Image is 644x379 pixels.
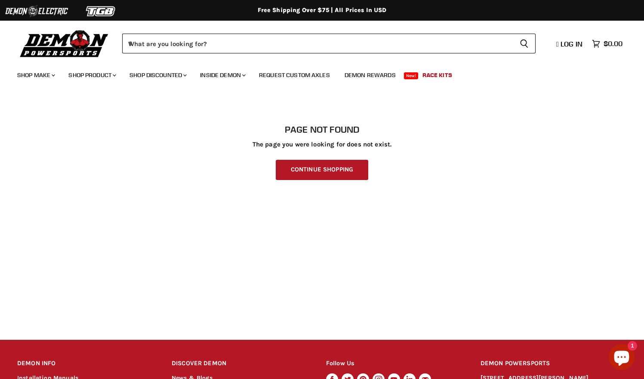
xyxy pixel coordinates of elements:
a: Log in [552,40,588,48]
img: Demon Electric Logo 2 [4,3,69,19]
span: Log in [561,40,582,48]
h2: DISCOVER DEMON [172,354,310,374]
img: Demon Powersports [17,28,111,59]
a: Inside Demon [194,66,251,84]
a: Shop Product [62,66,121,84]
a: Shop Discounted [123,66,192,84]
input: When autocomplete results are available use up and down arrows to review and enter to select [122,34,513,53]
h2: DEMON POWERSPORTS [481,354,627,374]
inbox-online-store-chat: Shopify online store chat [606,344,637,372]
h1: Page not found [17,124,627,135]
ul: Main menu [11,63,620,84]
a: Race Kits [416,66,459,84]
form: Product [122,34,536,53]
span: $0.00 [604,40,622,48]
a: Request Custom Axles [253,66,336,84]
span: New! [404,72,419,79]
a: Demon Rewards [338,66,402,84]
img: TGB Logo 2 [69,3,133,19]
a: $0.00 [588,37,627,50]
h2: Follow Us [326,354,464,374]
button: Search [513,34,536,53]
h2: DEMON INFO [17,354,155,374]
a: Shop Make [11,66,60,84]
a: Continue Shopping [276,160,368,180]
p: The page you were looking for does not exist. [17,141,627,148]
